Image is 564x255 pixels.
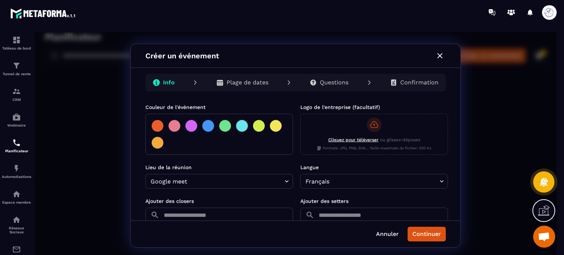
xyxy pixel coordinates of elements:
[282,113,397,120] span: Formats: JPG, PNG, SVG... Taille maximale du fichier: 200 Ko
[2,175,31,179] p: Automatisations
[2,123,31,127] p: Webinaire
[2,210,31,240] a: social-networksocial-networkRéseaux Sociaux
[2,149,31,153] p: Planificateur
[111,18,185,29] p: Créer un événement
[12,61,21,70] img: formation
[2,133,31,159] a: schedulerschedulerPlanificateur
[12,190,21,198] img: automations
[12,87,21,96] img: formation
[129,47,140,54] p: Info
[282,105,397,111] p: ou glissez-déposez
[12,138,21,147] img: scheduler
[294,105,344,110] span: Cliquez pour téléverser
[192,47,234,54] p: Plage de dates
[111,165,258,173] p: Ajouter des closers
[12,36,21,44] img: formation
[285,47,314,54] p: Questions
[266,165,413,173] p: Ajouter des setters
[2,107,31,133] a: automationsautomationsWebinaire
[366,47,404,54] p: Confirmation
[2,72,31,76] p: Tunnel de vente
[12,215,21,224] img: social-network
[12,113,21,121] img: automations
[266,132,413,139] p: Langue
[2,226,31,234] p: Réseaux Sociaux
[12,164,21,173] img: automations
[2,200,31,204] p: Espace membre
[2,30,31,56] a: formationformationTableau de bord
[111,132,258,139] p: Lieu de la réunion
[111,142,258,157] div: Google meet
[2,98,31,102] p: CRM
[111,72,258,79] p: Couleur de l'événement
[2,56,31,81] a: formationformationTunnel de vente
[533,226,555,248] a: Ouvrir le chat
[373,195,411,210] button: Continuer
[12,245,21,254] img: email
[337,195,369,210] button: Annuler
[266,142,413,157] div: Français
[10,7,76,20] img: logo
[266,72,413,79] p: Logo de l'entreprise (facultatif)
[2,184,31,210] a: automationsautomationsEspace membre
[2,159,31,184] a: automationsautomationsAutomatisations
[2,81,31,107] a: formationformationCRM
[2,46,31,50] p: Tableau de bord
